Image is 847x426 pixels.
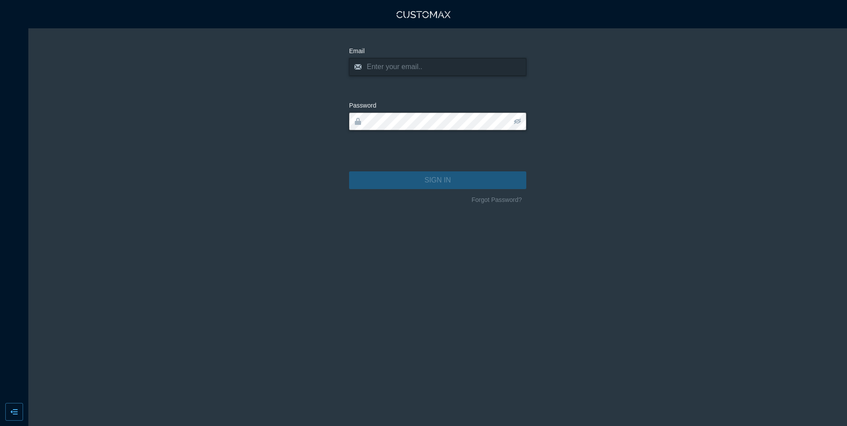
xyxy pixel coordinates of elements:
[467,193,526,207] button: Forgot Password?
[471,195,522,205] span: Forgot Password?
[349,58,526,76] input: Enter your email..
[349,47,365,54] span: Email
[349,102,376,109] span: Password
[349,171,526,189] button: SIGN IN
[396,11,451,18] img: Customax Logo
[424,175,451,186] span: SIGN IN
